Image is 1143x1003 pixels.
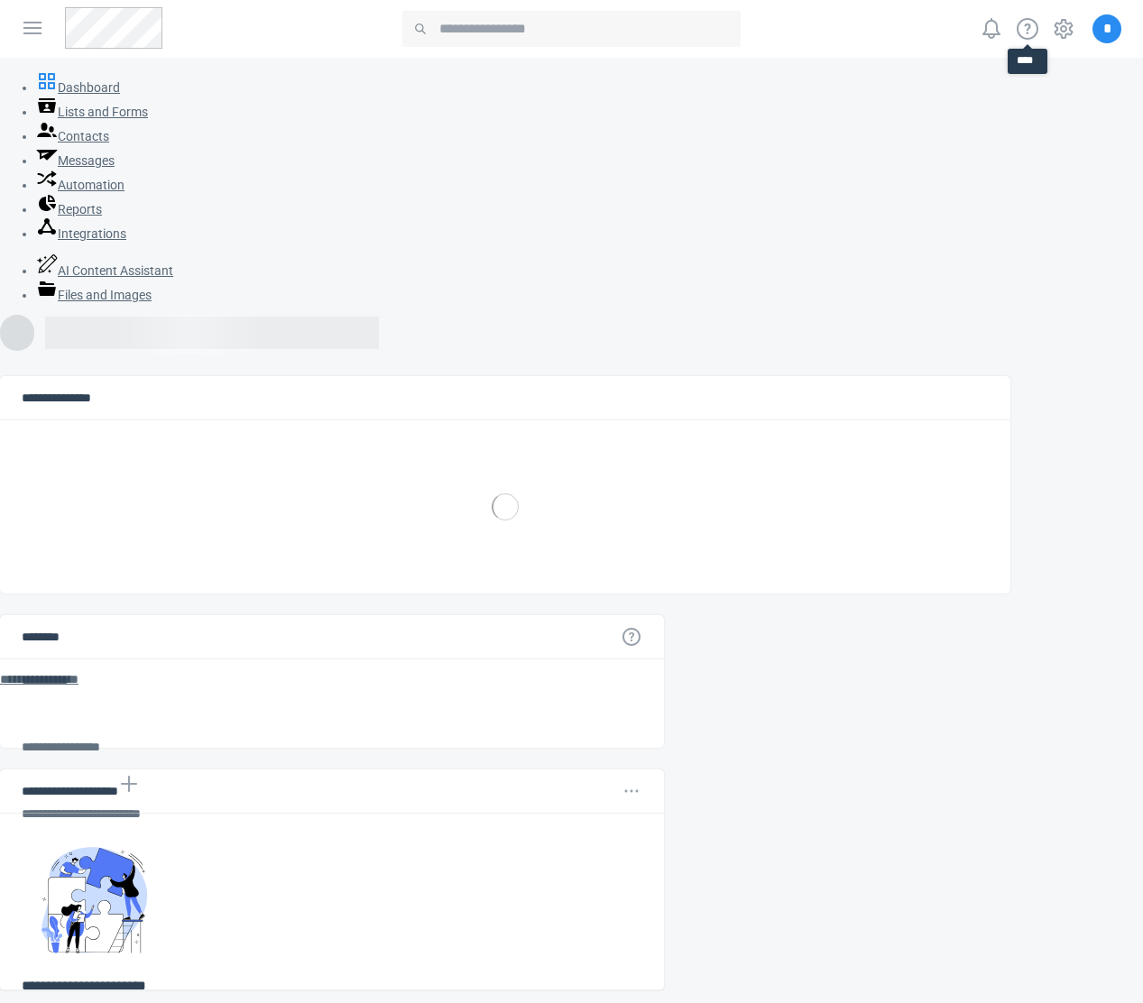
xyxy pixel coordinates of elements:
[36,153,115,168] a: Messages
[36,263,173,278] a: AI Content Assistant
[36,202,102,216] a: Reports
[58,80,120,95] span: Dashboard
[36,105,148,119] a: Lists and Forms
[36,226,126,241] a: Integrations
[58,202,102,216] span: Reports
[36,288,152,302] a: Files and Images
[58,288,152,302] span: Files and Images
[58,178,124,192] span: Automation
[58,105,148,119] span: Lists and Forms
[58,263,173,278] span: AI Content Assistant
[58,129,109,143] span: Contacts
[36,129,109,143] a: Contacts
[36,178,124,192] a: Automation
[36,80,120,95] a: Dashboard
[58,153,115,168] span: Messages
[58,226,126,241] span: Integrations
